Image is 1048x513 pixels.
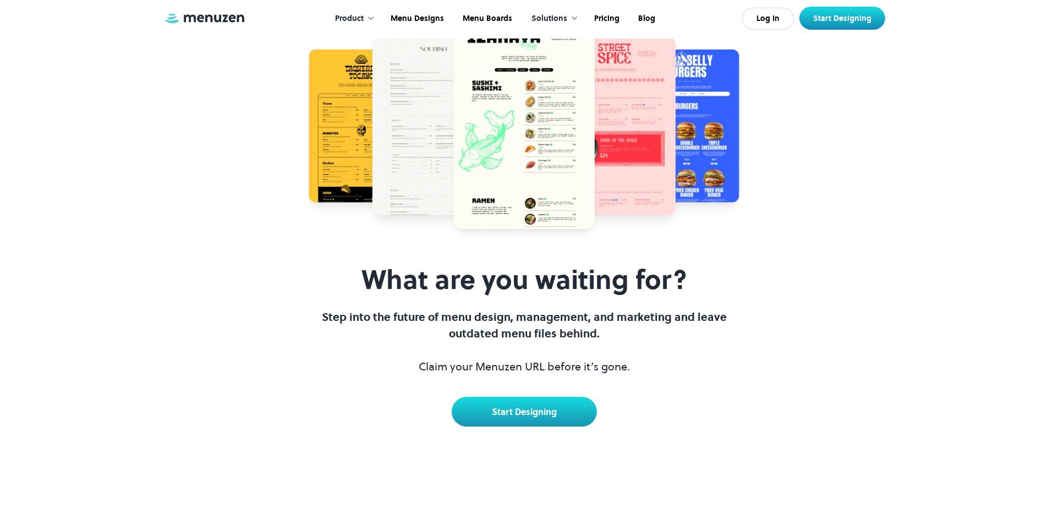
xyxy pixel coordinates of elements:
[452,397,597,427] a: Start Designing
[799,7,885,30] a: Start Designing
[520,2,584,36] div: Solutions
[584,2,628,36] a: Pricing
[313,264,736,296] h3: What are you waiting for?
[313,309,736,375] p: ‍ Claim your Menuzen URL before it’s gone.
[324,2,380,36] div: Product
[628,2,663,36] a: Blog
[742,8,794,30] a: Log In
[322,309,727,341] strong: Step into the future of menu design, management, and marketing and leave outdated menu files behind.
[300,23,748,242] img: Free Menus
[452,2,520,36] a: Menu Boards
[335,13,364,25] div: Product
[380,2,452,36] a: Menu Designs
[531,13,567,25] div: Solutions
